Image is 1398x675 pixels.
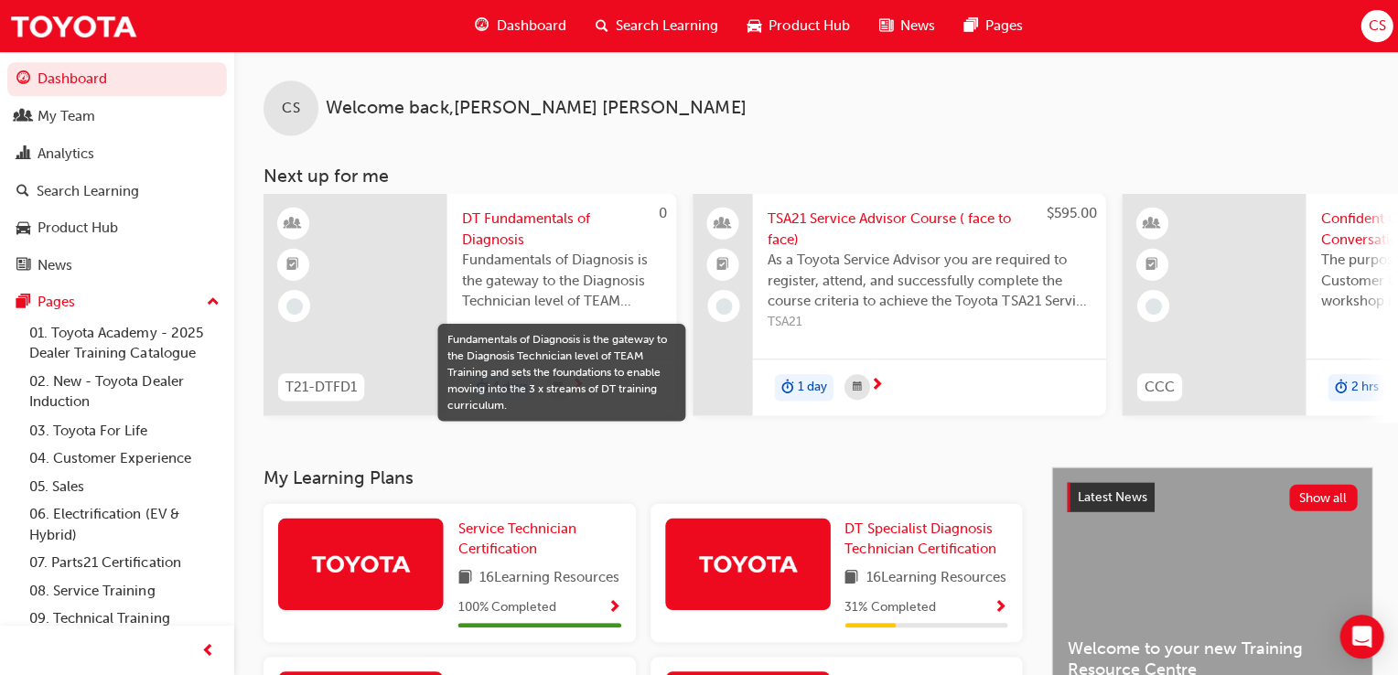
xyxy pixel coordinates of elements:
span: booktick-icon [715,252,727,276]
span: DT Fundamentals of Diagnosis [460,208,660,249]
span: chart-icon [16,145,30,162]
span: duration-icon [779,375,791,399]
a: 09. Technical Training [22,603,226,631]
span: search-icon [16,183,29,199]
span: Pages [983,16,1020,37]
a: 03. Toyota For Life [22,415,226,444]
a: Latest NewsShow all [1064,481,1353,510]
span: News [898,16,932,37]
button: Show Progress [991,595,1005,617]
span: car-icon [16,220,30,236]
span: Show Progress [991,598,1005,615]
span: learningResourceType_INSTRUCTOR_LED-icon [1143,211,1156,235]
button: Show Progress [606,595,619,617]
span: T21-DTFD1 [285,376,356,397]
span: 2 hrs [1347,376,1374,397]
span: booktick-icon [286,252,299,276]
div: Fundamentals of Diagnosis is the gateway to the Diagnosis Technician level of TEAM Training and s... [446,330,674,412]
span: Search Learning [614,16,716,37]
a: 05. Sales [22,471,226,499]
div: Pages [38,291,75,312]
div: Analytics [38,143,94,164]
a: 0T21-DTFD1DT Fundamentals of DiagnosisFundamentals of Diagnosis is the gateway to the Diagnosis T... [263,193,674,414]
span: learningRecordVerb_NONE-icon [1142,297,1158,314]
a: pages-iconPages [947,7,1035,45]
span: 16 Learning Resources [478,565,618,588]
span: CS [1364,16,1382,37]
a: My Team [7,100,226,134]
span: DT Specialist Diagnosis Technician Certification [843,519,994,556]
a: $595.00TSA21 Service Advisor Course ( face to face)As a Toyota Service Advisor you are required t... [691,193,1102,414]
div: Open Intercom Messenger [1336,613,1380,657]
span: 16 Learning Resources [864,565,1004,588]
img: Trak [309,546,410,578]
a: Search Learning [7,174,226,208]
span: pages-icon [16,294,30,310]
span: next-icon [867,377,881,393]
span: 1 day [795,376,824,397]
span: car-icon [746,15,759,37]
a: car-iconProduct Hub [731,7,862,45]
button: DashboardMy TeamAnalyticsSearch LearningProduct HubNews [7,59,226,284]
span: 100 % Completed [457,595,554,616]
span: duration-icon [1330,375,1343,399]
span: Service Technician Certification [457,519,575,556]
span: book-icon [457,565,470,588]
a: Product Hub [7,210,226,244]
div: Search Learning [37,180,139,201]
span: Product Hub [767,16,847,37]
span: Fundamentals of Diagnosis is the gateway to the Diagnosis Technician level of TEAM Training and s... [460,249,660,311]
span: news-icon [876,15,890,37]
a: Service Technician Certification [457,517,619,558]
span: up-icon [206,290,219,314]
a: 01. Toyota Academy - 2025 Dealer Training Catalogue [22,318,226,367]
a: DT Specialist Diagnosis Technician Certification [843,517,1005,558]
a: Analytics [7,136,226,170]
span: TSA21 [765,311,1088,332]
span: Show Progress [606,598,619,615]
div: News [38,254,72,275]
span: CCC [1141,376,1171,397]
a: guage-iconDashboard [459,7,579,45]
a: news-iconNews [862,7,947,45]
a: 06. Electrification (EV & Hybrid) [22,498,226,547]
div: My Team [38,106,95,127]
img: Trak [9,5,137,47]
span: people-icon [715,211,727,235]
span: guage-icon [474,15,488,37]
img: Trak [695,546,796,578]
span: people-icon [16,109,30,125]
span: news-icon [16,257,30,273]
span: As a Toyota Service Advisor you are required to register, attend, and successfully complete the c... [765,249,1088,311]
span: booktick-icon [1143,252,1156,276]
span: Latest News [1074,487,1144,503]
span: learningRecordVerb_NONE-icon [714,297,730,314]
span: pages-icon [962,15,975,37]
span: TSA21 Service Advisor Course ( face to face) [765,208,1088,249]
button: Pages [7,284,226,318]
button: Show all [1285,483,1354,509]
a: 08. Service Training [22,575,226,604]
h3: Next up for me [233,165,1398,186]
span: learningResourceType_INSTRUCTOR_LED-icon [286,211,299,235]
a: search-iconSearch Learning [579,7,731,45]
span: CS [282,98,299,119]
span: $595.00 [1043,204,1093,220]
a: 07. Parts21 Certification [22,547,226,575]
button: CS [1357,10,1389,42]
span: learningRecordVerb_NONE-icon [285,297,302,314]
span: Dashboard [495,16,565,37]
span: 0 [657,204,665,220]
span: book-icon [843,565,856,588]
span: calendar-icon [850,375,859,398]
span: guage-icon [16,71,30,88]
span: prev-icon [201,638,215,661]
h3: My Learning Plans [263,466,1019,487]
span: Welcome back , [PERSON_NAME] [PERSON_NAME] [325,98,744,119]
a: 04. Customer Experience [22,443,226,471]
span: search-icon [594,15,607,37]
a: Dashboard [7,62,226,96]
a: 02. New - Toyota Dealer Induction [22,367,226,415]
